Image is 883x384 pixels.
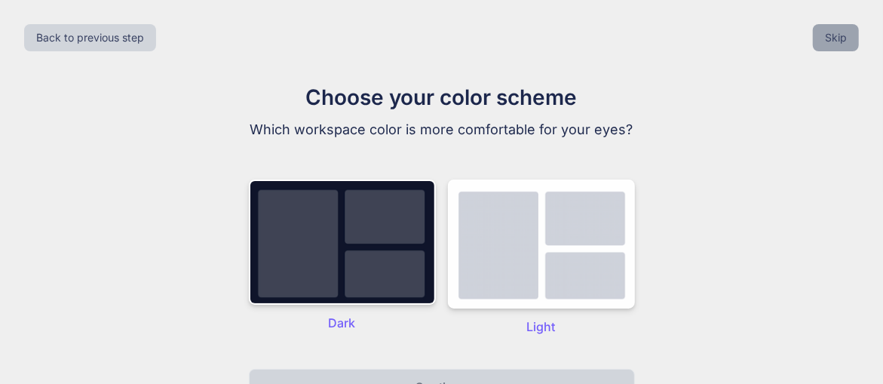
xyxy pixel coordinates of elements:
p: Light [448,318,635,336]
p: Which workspace color is more comfortable for your eyes? [189,119,695,140]
button: Skip [813,24,859,51]
img: dark [448,180,635,309]
p: Dark [249,314,436,332]
button: Back to previous step [24,24,156,51]
img: dark [249,180,436,305]
h1: Choose your color scheme [189,81,695,113]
